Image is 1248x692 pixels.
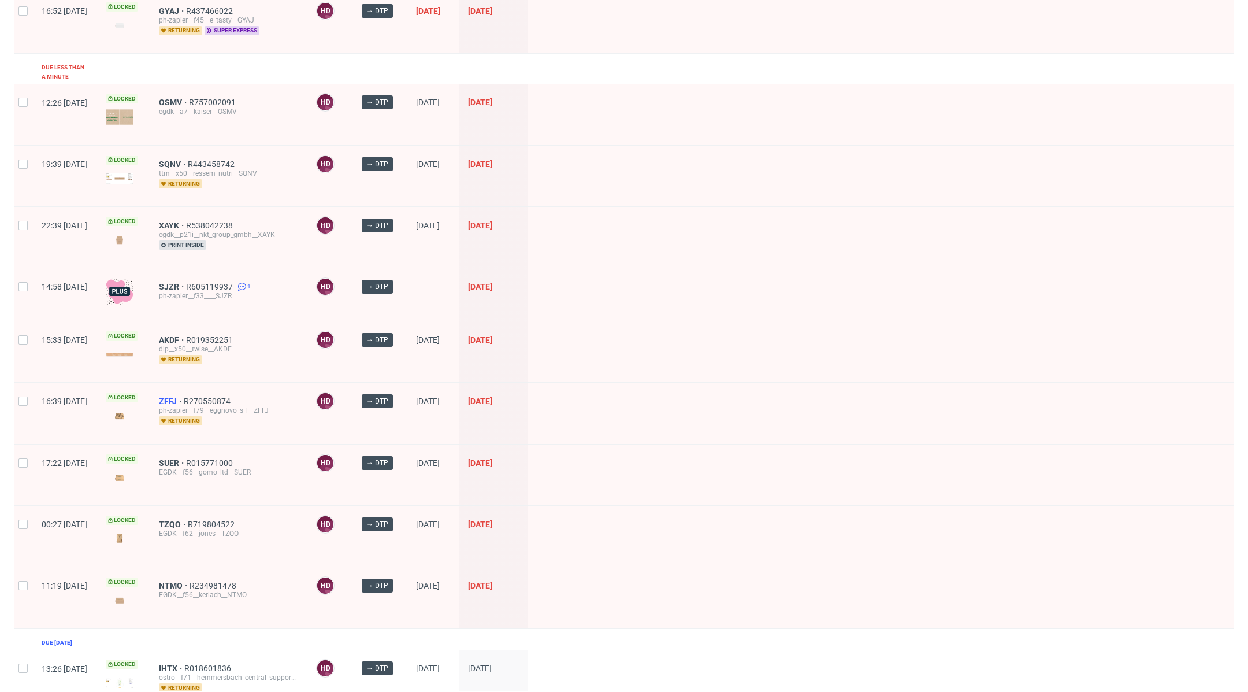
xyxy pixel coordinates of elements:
a: R605119937 [186,282,235,291]
a: R443458742 [188,160,237,169]
figcaption: HD [317,660,333,676]
a: R757002091 [189,98,238,107]
a: SUER [159,458,186,468]
a: R719804522 [188,520,237,529]
img: version_two_editor_design [106,531,133,547]
span: [DATE] [416,664,440,673]
div: Due [DATE] [42,638,72,647]
span: Locked [106,217,138,226]
span: R234981478 [190,581,239,590]
span: Locked [106,578,138,587]
figcaption: HD [317,3,333,19]
figcaption: HD [317,332,333,348]
a: 1 [235,282,251,291]
span: 11:19 [DATE] [42,581,87,590]
span: Locked [106,2,138,12]
div: ph-zapier__f33____SJZR [159,291,298,301]
span: [DATE] [468,520,492,529]
span: → DTP [366,458,388,468]
img: plus-icon.676465ae8f3a83198b3f.png [106,277,133,305]
a: TZQO [159,520,188,529]
span: [DATE] [416,98,440,107]
figcaption: HD [317,393,333,409]
span: [DATE] [416,581,440,590]
span: NTMO [159,581,190,590]
a: ZFFJ [159,397,184,406]
figcaption: HD [317,578,333,594]
div: EGDK__f56__kerlach__NTMO [159,590,298,600]
a: IHTX [159,664,184,673]
span: 1 [247,282,251,291]
span: [DATE] [468,98,492,107]
div: EGDK__f62__jones__TZQO [159,529,298,538]
a: XAYK [159,221,186,230]
span: → DTP [366,220,388,231]
span: → DTP [366,282,388,292]
div: ph-zapier__f45__e_tasty__GYAJ [159,16,298,25]
span: → DTP [366,396,388,406]
span: 22:39 [DATE] [42,221,87,230]
span: 00:27 [DATE] [42,520,87,529]
a: R538042238 [186,221,235,230]
img: version_two_editor_design [106,593,133,608]
a: GYAJ [159,6,186,16]
span: [DATE] [416,160,440,169]
span: AKDF [159,335,186,345]
span: [DATE] [468,581,492,590]
figcaption: HD [317,455,333,471]
a: SJZR [159,282,186,291]
span: → DTP [366,580,388,591]
span: Locked [106,454,138,464]
span: returning [159,179,202,188]
a: R018601836 [184,664,233,673]
span: → DTP [366,6,388,16]
div: EGDK__f56__gomo_ltd__SUER [159,468,298,477]
figcaption: HD [317,516,333,532]
img: version_two_editor_design.png [106,109,133,125]
span: 19:39 [DATE] [42,160,87,169]
span: 12:26 [DATE] [42,98,87,108]
img: version_two_editor_design [106,470,133,486]
span: [DATE] [416,520,440,529]
img: version_two_editor_design [106,232,133,248]
img: version_two_editor_design [106,353,133,357]
a: R437466022 [186,6,235,16]
figcaption: HD [317,217,333,234]
span: super express [205,26,259,35]
span: [DATE] [468,221,492,230]
span: Locked [106,660,138,669]
span: → DTP [366,519,388,530]
span: [DATE] [416,221,440,230]
span: [DATE] [416,458,440,468]
a: R019352251 [186,335,235,345]
span: 17:22 [DATE] [42,458,87,468]
span: - [416,282,450,307]
a: SQNV [159,160,188,169]
span: Locked [106,331,138,341]
span: [DATE] [416,397,440,406]
span: Locked [106,94,138,103]
span: 16:39 [DATE] [42,397,87,406]
div: ph-zapier__f79__eggnovo_s_l__ZFFJ [159,406,298,415]
div: Due less than a minute [42,63,87,82]
span: [DATE] [468,335,492,345]
span: returning [159,26,202,35]
span: Locked [106,393,138,402]
span: R270550874 [184,397,233,406]
span: [DATE] [468,282,492,291]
